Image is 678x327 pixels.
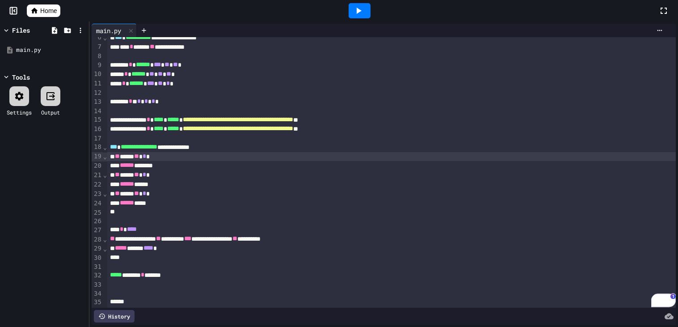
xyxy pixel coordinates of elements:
[92,171,103,180] div: 21
[92,263,103,272] div: 31
[92,89,103,98] div: 12
[103,236,107,243] span: Fold line
[92,190,103,199] div: 23
[92,33,103,42] div: 6
[92,280,103,289] div: 33
[103,190,107,197] span: Fold line
[92,143,103,152] div: 18
[103,144,107,151] span: Fold line
[92,235,103,245] div: 28
[92,24,137,37] div: main.py
[12,25,30,35] div: Files
[16,46,86,55] div: main.py
[92,208,103,217] div: 25
[94,310,135,323] div: History
[92,226,103,235] div: 27
[92,42,103,52] div: 7
[103,153,107,160] span: Fold line
[103,171,107,178] span: Fold line
[41,108,60,116] div: Output
[92,125,103,134] div: 16
[92,70,103,79] div: 10
[92,79,103,89] div: 11
[92,271,103,280] div: 32
[7,108,32,116] div: Settings
[92,52,103,61] div: 8
[92,244,103,254] div: 29
[92,152,103,161] div: 19
[92,98,103,107] div: 13
[40,6,57,15] span: Home
[92,134,103,143] div: 17
[92,107,103,116] div: 14
[92,298,103,307] div: 35
[92,289,103,298] div: 34
[92,26,126,35] div: main.py
[103,245,107,252] span: Fold line
[92,161,103,171] div: 20
[27,4,60,17] a: Home
[92,180,103,190] div: 22
[103,34,107,41] span: Fold line
[92,61,103,70] div: 9
[92,254,103,263] div: 30
[92,115,103,125] div: 15
[92,217,103,226] div: 26
[92,199,103,208] div: 24
[12,72,30,82] div: Tools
